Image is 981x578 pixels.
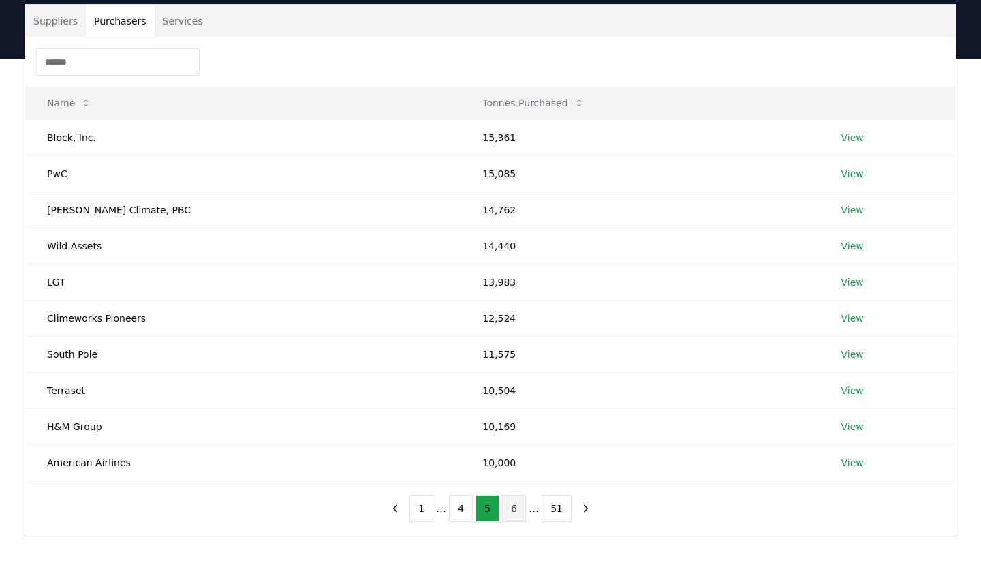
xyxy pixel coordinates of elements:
[841,311,864,325] a: View
[155,5,211,37] button: Services
[25,372,461,408] td: Terraset
[574,495,597,522] button: next page
[841,348,864,361] a: View
[25,336,461,372] td: South Pole
[461,300,819,336] td: 12,524
[461,408,819,444] td: 10,169
[461,119,819,155] td: 15,361
[461,372,819,408] td: 10,504
[36,89,102,117] button: Name
[841,131,864,144] a: View
[461,336,819,372] td: 11,575
[25,228,461,264] td: Wild Assets
[461,264,819,300] td: 13,983
[461,228,819,264] td: 14,440
[449,495,473,522] button: 4
[25,264,461,300] td: LGT
[436,500,446,517] li: ...
[529,500,539,517] li: ...
[471,89,595,117] button: Tonnes Purchased
[461,155,819,192] td: 15,085
[841,456,864,470] a: View
[841,239,864,253] a: View
[542,495,572,522] button: 51
[25,5,86,37] button: Suppliers
[841,420,864,433] a: View
[841,167,864,181] a: View
[461,192,819,228] td: 14,762
[841,384,864,397] a: View
[25,408,461,444] td: H&M Group
[502,495,526,522] button: 6
[25,192,461,228] td: [PERSON_NAME] Climate, PBC
[86,5,155,37] button: Purchasers
[409,495,433,522] button: 1
[25,300,461,336] td: Climeworks Pioneers
[461,444,819,481] td: 10,000
[841,203,864,217] a: View
[25,155,461,192] td: PwC
[841,275,864,289] a: View
[384,495,407,522] button: previous page
[476,495,499,522] button: 5
[25,444,461,481] td: American Airlines
[25,119,461,155] td: Block, Inc.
